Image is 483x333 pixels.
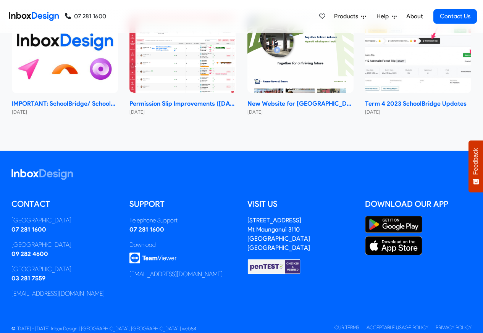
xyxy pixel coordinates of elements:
a: Our Terms [334,325,359,330]
img: New Website for Whangaparāoa College [247,14,354,93]
a: [EMAIL_ADDRESS][DOMAIN_NAME] [11,290,105,297]
a: Term 4 2023 SchoolBridge Updates Term 4 2023 SchoolBridge Updates [DATE] [365,14,471,116]
a: About [404,9,425,24]
img: Checked & Verified by penTEST [247,259,301,275]
div: [GEOGRAPHIC_DATA] [11,240,118,249]
img: Google Play Store [365,216,422,233]
a: 07 281 1600 [65,12,106,21]
button: Feedback - Show survey [468,140,483,192]
h5: Download our App [365,198,472,210]
a: Privacy Policy [436,325,472,330]
a: Acceptable Usage Policy [367,325,428,330]
a: Contact Us [433,9,477,24]
a: IMPORTANT: SchoolBridge/ SchoolPoint Data- Sharing Information- NEW 2024 IMPORTANT: SchoolBridge/... [12,14,118,116]
a: 07 281 1600 [11,226,46,233]
strong: Permission Slip Improvements ([DATE]) [129,99,236,108]
small: [DATE] [12,108,118,116]
a: 03 281 7559 [11,275,45,282]
small: [DATE] [129,108,236,116]
h5: Contact [11,198,118,210]
h5: Support [129,198,236,210]
span: © [DATE] - [DATE] Inbox Design | [GEOGRAPHIC_DATA], [GEOGRAPHIC_DATA] | web84 | [11,326,199,331]
img: Apple App Store [365,236,422,255]
img: Term 4 2023 SchoolBridge Updates [365,14,471,93]
a: Products [331,9,369,24]
a: Checked & Verified by penTEST [247,262,301,270]
small: [DATE] [247,108,354,116]
strong: Term 4 2023 SchoolBridge Updates [365,99,471,108]
small: [DATE] [365,108,471,116]
img: logo_teamviewer.svg [129,253,177,264]
a: New Website for Whangaparāoa College New Website for [GEOGRAPHIC_DATA] [DATE] [247,14,354,116]
span: Products [334,12,361,21]
img: logo_inboxdesign_white.svg [11,169,73,180]
div: [GEOGRAPHIC_DATA] [11,216,118,225]
a: Help [373,9,400,24]
address: [STREET_ADDRESS] Mt Maunganui 3110 [GEOGRAPHIC_DATA] [GEOGRAPHIC_DATA] [247,217,310,251]
strong: IMPORTANT: SchoolBridge/ SchoolPoint Data- Sharing Information- NEW 2024 [12,99,118,108]
a: 07 281 1600 [129,226,164,233]
a: [EMAIL_ADDRESS][DOMAIN_NAME] [129,270,223,278]
div: [GEOGRAPHIC_DATA] [11,265,118,274]
a: [STREET_ADDRESS]Mt Maunganui 3110[GEOGRAPHIC_DATA][GEOGRAPHIC_DATA] [247,217,310,251]
a: Permission Slip Improvements (June 2024) Permission Slip Improvements ([DATE]) [DATE] [129,14,236,116]
a: 09 282 4600 [11,250,48,257]
div: Telephone Support [129,216,236,225]
div: Download [129,240,236,249]
img: Permission Slip Improvements (June 2024) [129,14,236,93]
img: IMPORTANT: SchoolBridge/ SchoolPoint Data- Sharing Information- NEW 2024 [12,14,118,93]
strong: New Website for [GEOGRAPHIC_DATA] [247,99,354,108]
h5: Visit us [247,198,354,210]
span: Feedback [472,148,479,175]
span: Help [376,12,392,21]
